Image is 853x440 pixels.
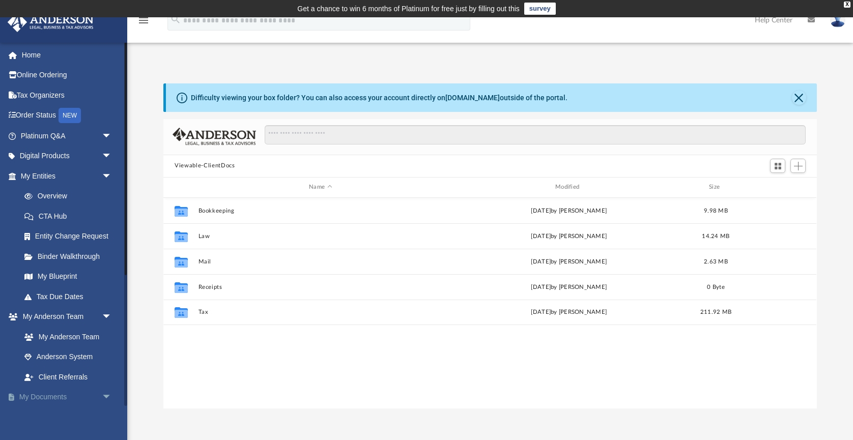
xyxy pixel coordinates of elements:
span: 211.92 MB [700,309,731,315]
div: Get a chance to win 6 months of Platinum for free just by filling out this [297,3,520,15]
a: menu [137,19,150,26]
i: menu [137,14,150,26]
a: [DOMAIN_NAME] [445,94,500,102]
a: Entity Change Request [14,226,127,247]
button: Switch to Grid View [770,159,785,173]
button: Close [792,91,806,105]
a: My Blueprint [14,267,122,287]
div: [DATE] by [PERSON_NAME] [447,231,691,241]
a: Binder Walkthrough [14,246,127,267]
a: Home [7,45,127,65]
img: User Pic [830,13,845,27]
a: Overview [14,186,127,207]
a: Digital Productsarrow_drop_down [7,146,127,166]
i: search [170,14,181,25]
div: Difficulty viewing your box folder? You can also access your account directly on outside of the p... [191,93,567,103]
a: My Anderson Teamarrow_drop_down [7,307,122,327]
a: survey [524,3,556,15]
button: Add [790,159,806,173]
a: Anderson System [14,347,122,367]
div: close [844,2,850,8]
div: [DATE] by [PERSON_NAME] [447,257,691,266]
button: Tax [198,309,443,315]
a: Platinum Q&Aarrow_drop_down [7,126,127,146]
button: Bookkeeping [198,207,443,214]
a: My Entitiesarrow_drop_down [7,166,127,186]
button: Law [198,232,443,239]
span: 0 Byte [707,284,725,289]
div: Size [696,183,736,192]
div: [DATE] by [PERSON_NAME] [447,282,691,291]
button: Receipts [198,283,443,290]
span: arrow_drop_down [102,307,122,328]
a: My Documentsarrow_drop_down [7,387,127,407]
div: NEW [59,108,81,123]
a: CTA Hub [14,206,127,226]
input: Search files and folders [265,125,806,144]
span: 9.98 MB [704,208,728,213]
a: Tax Organizers [7,85,127,105]
span: arrow_drop_down [102,387,122,408]
div: Modified [447,183,691,192]
div: id [168,183,193,192]
button: Mail [198,258,443,265]
span: 14.24 MB [702,233,730,239]
button: Viewable-ClientDocs [175,161,235,170]
span: arrow_drop_down [102,146,122,167]
span: 2.63 MB [704,258,728,264]
div: [DATE] by [PERSON_NAME] [447,206,691,215]
img: Anderson Advisors Platinum Portal [5,12,97,32]
div: [DATE] by [PERSON_NAME] [447,308,691,317]
a: Order StatusNEW [7,105,127,126]
a: Online Ordering [7,65,127,85]
a: Tax Due Dates [14,286,127,307]
div: Name [198,183,442,192]
div: id [741,183,812,192]
span: arrow_drop_down [102,166,122,187]
a: Client Referrals [14,367,122,387]
a: My Anderson Team [14,327,117,347]
span: arrow_drop_down [102,126,122,146]
div: grid [163,198,816,409]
